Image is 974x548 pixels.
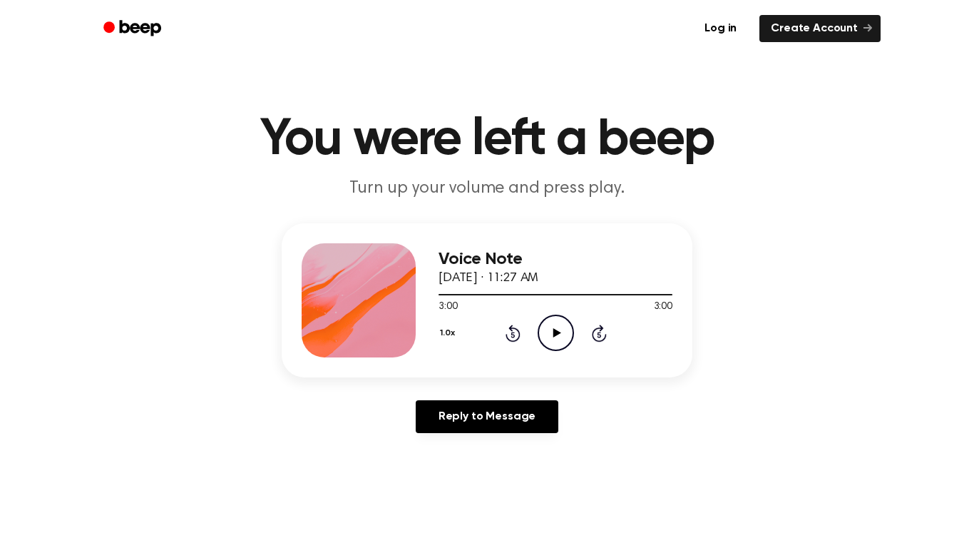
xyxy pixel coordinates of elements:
button: 1.0x [439,321,460,345]
a: Reply to Message [416,400,558,433]
a: Create Account [759,15,881,42]
span: 3:00 [654,300,672,315]
h1: You were left a beep [122,114,852,166]
a: Beep [93,15,174,43]
h3: Voice Note [439,250,672,269]
span: 3:00 [439,300,457,315]
a: Log in [690,12,751,45]
p: Turn up your volume and press play. [213,177,761,201]
span: [DATE] · 11:27 AM [439,272,538,285]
